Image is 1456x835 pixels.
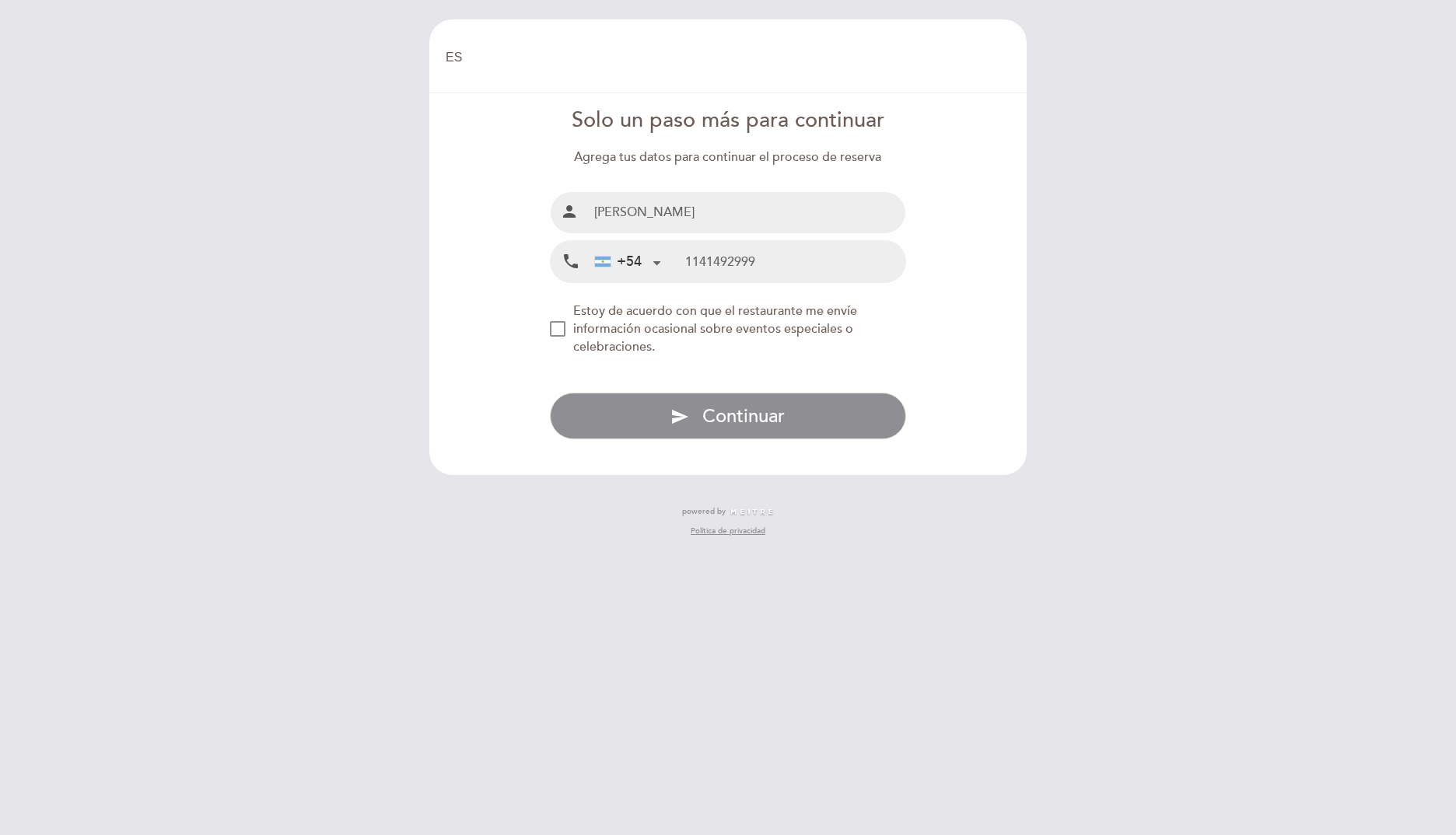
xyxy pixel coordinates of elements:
[730,508,774,516] img: MEITRE
[589,242,667,281] div: Argentina: +54
[550,148,907,166] div: Agrega tus datos para continuar el proceso de reserva
[670,407,689,426] i: send
[560,202,579,221] i: person
[691,526,765,536] a: Política de privacidad
[573,303,857,355] span: Estoy de acuerdo con que el restaurante me envíe información ocasional sobre eventos especiales o...
[682,506,774,517] a: powered by
[685,241,905,282] input: Teléfono Móvil
[588,192,906,233] input: Nombre y Apellido
[550,106,907,136] div: Solo un paso más para continuar
[562,252,580,271] i: local_phone
[682,506,726,517] span: powered by
[595,252,642,272] div: +54
[702,405,785,428] span: Continuar
[550,302,907,356] md-checkbox: NEW_MODAL_AGREE_RESTAURANT_SEND_OCCASIONAL_INFO
[550,393,907,439] button: send Continuar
